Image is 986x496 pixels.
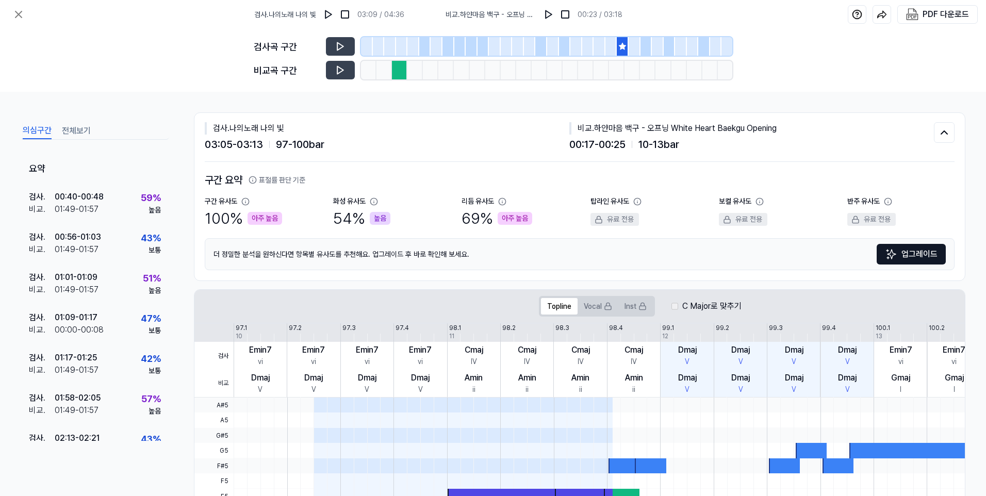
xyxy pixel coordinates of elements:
[876,332,882,341] div: 13
[194,412,234,427] span: A5
[29,352,55,364] div: 검사 .
[524,356,530,367] div: IV
[876,323,890,333] div: 100.1
[738,356,743,367] div: V
[342,323,356,333] div: 97.3
[356,344,379,356] div: Emin7
[792,384,796,395] div: V
[333,207,390,230] div: 54 %
[578,9,622,20] div: 00:23 / 03:18
[465,344,483,356] div: Cmaj
[847,196,880,207] div: 반주 유사도
[55,271,97,284] div: 01:01 - 01:09
[29,231,55,243] div: 검사 .
[62,123,91,139] button: 전체보기
[465,372,483,384] div: Amin
[719,196,751,207] div: 보컬 유사도
[55,432,100,444] div: 02:13 - 02:21
[333,196,366,207] div: 화성 유사도
[845,356,850,367] div: V
[55,364,98,376] div: 01:49 - 01:57
[544,9,554,20] img: play
[578,356,584,367] div: IV
[951,356,957,367] div: vi
[205,196,237,207] div: 구간 유사도
[418,356,423,367] div: vi
[258,384,262,395] div: V
[55,311,97,324] div: 01:09 - 01:17
[716,323,729,333] div: 99.2
[890,344,912,356] div: Emin7
[358,372,376,384] div: Dmaj
[945,372,964,384] div: Gmaj
[249,175,305,186] button: 표절률 판단 기준
[632,384,635,395] div: ii
[579,384,582,395] div: ii
[590,213,639,226] div: 유료 전용
[141,392,161,406] div: 57 %
[55,203,98,216] div: 01:49 - 01:57
[502,323,516,333] div: 98.2
[571,372,589,384] div: Amin
[141,311,161,325] div: 47 %
[446,9,536,20] span: 비교 . 하얀마음 백구 - 오프닝 White Heart Baekgu Opening
[877,244,946,264] a: Sparkles업그레이드
[149,406,161,417] div: 높음
[877,9,887,20] img: share
[141,191,161,205] div: 59 %
[149,325,161,336] div: 보통
[141,432,161,446] div: 43 %
[898,356,903,367] div: vi
[885,248,897,260] img: Sparkles
[731,344,750,356] div: Dmaj
[852,9,862,20] img: help
[205,172,955,188] h2: 구간 요약
[55,243,98,256] div: 01:49 - 01:57
[678,344,697,356] div: Dmaj
[205,238,955,270] div: 더 정밀한 분석을 원하신다면 항목별 유사도를 추천해요. 업그레이드 후 바로 확인해 보세요.
[678,372,697,384] div: Dmaj
[738,384,743,395] div: V
[205,137,263,152] span: 03:05 - 03:13
[900,384,901,395] div: I
[29,311,55,324] div: 검사 .
[55,392,101,404] div: 01:58 - 02:05
[365,384,369,395] div: V
[29,392,55,404] div: 검사 .
[194,473,234,488] span: F5
[396,323,409,333] div: 97.4
[311,384,316,395] div: V
[731,372,750,384] div: Dmaj
[29,284,55,296] div: 비교 .
[590,196,629,207] div: 탑라인 유사도
[149,245,161,256] div: 보통
[55,231,101,243] div: 00:56 - 01:03
[462,207,532,230] div: 69 %
[236,323,247,333] div: 97.1
[55,404,98,417] div: 01:49 - 01:57
[609,323,623,333] div: 98.4
[21,154,169,184] div: 요약
[29,271,55,284] div: 검사 .
[304,372,323,384] div: Dmaj
[769,323,783,333] div: 99.3
[785,344,803,356] div: Dmaj
[29,243,55,256] div: 비교 .
[276,137,324,152] span: 97 - 100 bar
[205,207,282,230] div: 100 %
[289,323,302,333] div: 97.2
[365,356,370,367] div: vi
[29,191,55,203] div: 검사 .
[29,404,55,417] div: 비교 .
[625,344,643,356] div: Cmaj
[149,285,161,296] div: 높음
[254,40,320,54] div: 검사곡 구간
[906,8,918,21] img: PDF Download
[254,9,316,20] span: 검사 . 나의노래 나의 빛
[785,372,803,384] div: Dmaj
[149,205,161,216] div: 높음
[578,298,618,315] button: Vocal
[29,203,55,216] div: 비교 .
[847,213,896,226] div: 유료 전용
[23,123,52,139] button: 의심구간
